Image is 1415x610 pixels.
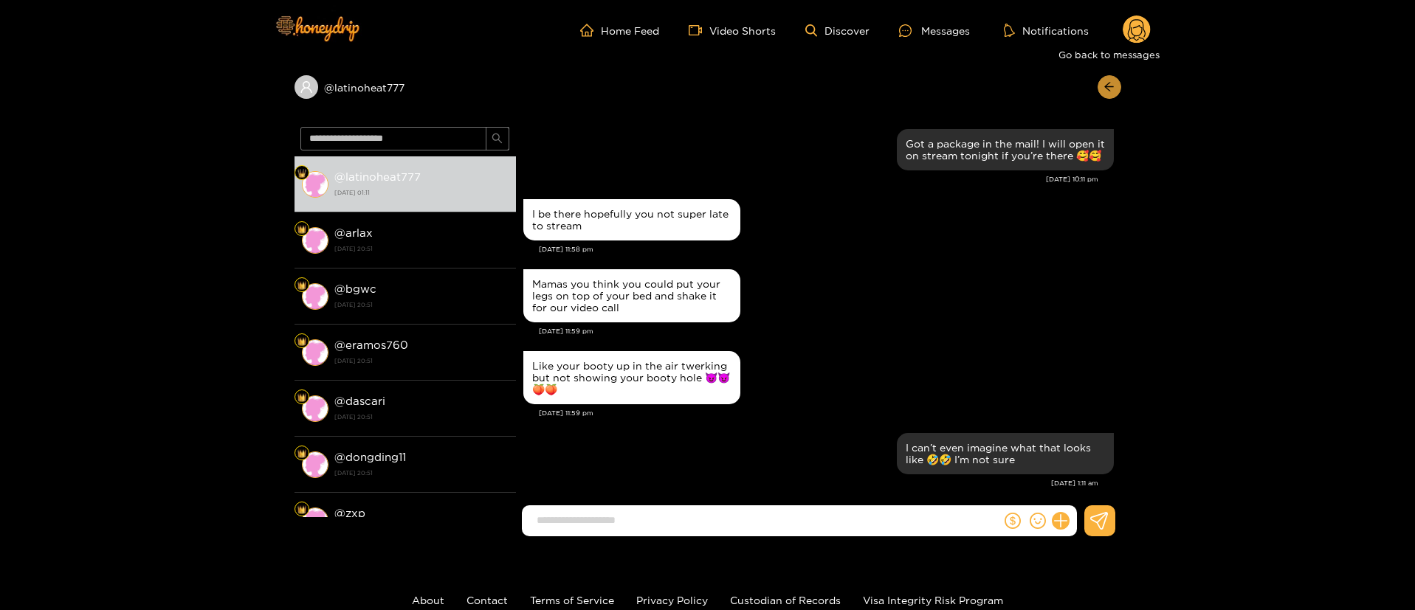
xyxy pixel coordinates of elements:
a: Privacy Policy [636,595,708,606]
img: Fan Level [297,281,306,290]
button: search [486,127,509,150]
div: Aug. 27, 11:58 pm [523,199,740,240]
span: arrow-left [1104,81,1115,94]
a: Discover [805,24,870,37]
a: Video Shorts [689,24,776,37]
img: Fan Level [297,169,306,178]
div: Like your booty up in the air twerking but not showing your booty hole 😈😈🍑🍑 [532,360,731,395]
img: conversation [302,451,328,478]
div: [DATE] 1:11 am [523,478,1098,488]
strong: [DATE] 20:51 [334,242,509,255]
div: @latinoheat777 [295,75,516,99]
strong: [DATE] 20:51 [334,410,509,423]
div: [DATE] 11:58 pm [539,244,1114,254]
strong: [DATE] 20:51 [334,466,509,479]
a: Home Feed [580,24,659,37]
img: Fan Level [297,449,306,458]
div: Aug. 27, 11:59 pm [523,269,740,322]
div: [DATE] 10:11 pm [523,174,1098,184]
div: I be there hopefully you not super late to stream [532,208,731,232]
img: conversation [302,395,328,422]
button: arrow-left [1098,75,1121,99]
a: Terms of Service [530,595,614,606]
img: Fan Level [297,393,306,402]
strong: [DATE] 01:11 [334,186,509,199]
span: search [492,133,503,145]
a: Custodian of Records [730,595,841,606]
strong: @ zxp [334,507,365,519]
button: Notifications [999,23,1093,38]
span: home [580,24,601,37]
strong: [DATE] 20:51 [334,298,509,311]
img: conversation [302,227,328,254]
div: I can’t even imagine what that looks like 🤣🤣 I’m not sure [906,442,1105,465]
a: Visa Integrity Risk Program [863,595,1003,606]
strong: @ dascari [334,395,385,407]
div: Mamas you think you could put your legs on top of your bed and shake it for our video call [532,278,731,313]
img: Fan Level [297,505,306,514]
span: dollar [1005,513,1021,529]
span: user [300,80,313,94]
strong: @ latinoheat777 [334,170,421,183]
span: smile [1030,513,1046,529]
strong: @ arlax [334,226,373,239]
div: Got a package in the mail! I will open it on stream tonight if you’re there 🥰🥰 [906,138,1105,162]
img: conversation [302,339,328,366]
strong: @ eramos760 [334,339,408,351]
img: conversation [302,507,328,534]
div: [DATE] 11:59 pm [539,408,1114,418]
img: conversation [302,283,328,310]
strong: @ dongding11 [334,451,406,463]
div: [DATE] 11:59 pm [539,326,1114,336]
strong: @ bgwc [334,283,376,295]
div: Aug. 28, 1:11 am [897,433,1114,474]
button: dollar [1002,510,1024,532]
img: Fan Level [297,337,306,346]
a: Contact [466,595,508,606]
div: Aug. 27, 11:59 pm [523,351,740,404]
span: video-camera [689,24,709,37]
strong: [DATE] 20:51 [334,354,509,367]
div: Messages [899,22,970,39]
img: conversation [302,171,328,198]
img: Fan Level [297,225,306,234]
a: About [412,595,444,606]
div: Aug. 27, 10:11 pm [897,129,1114,170]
